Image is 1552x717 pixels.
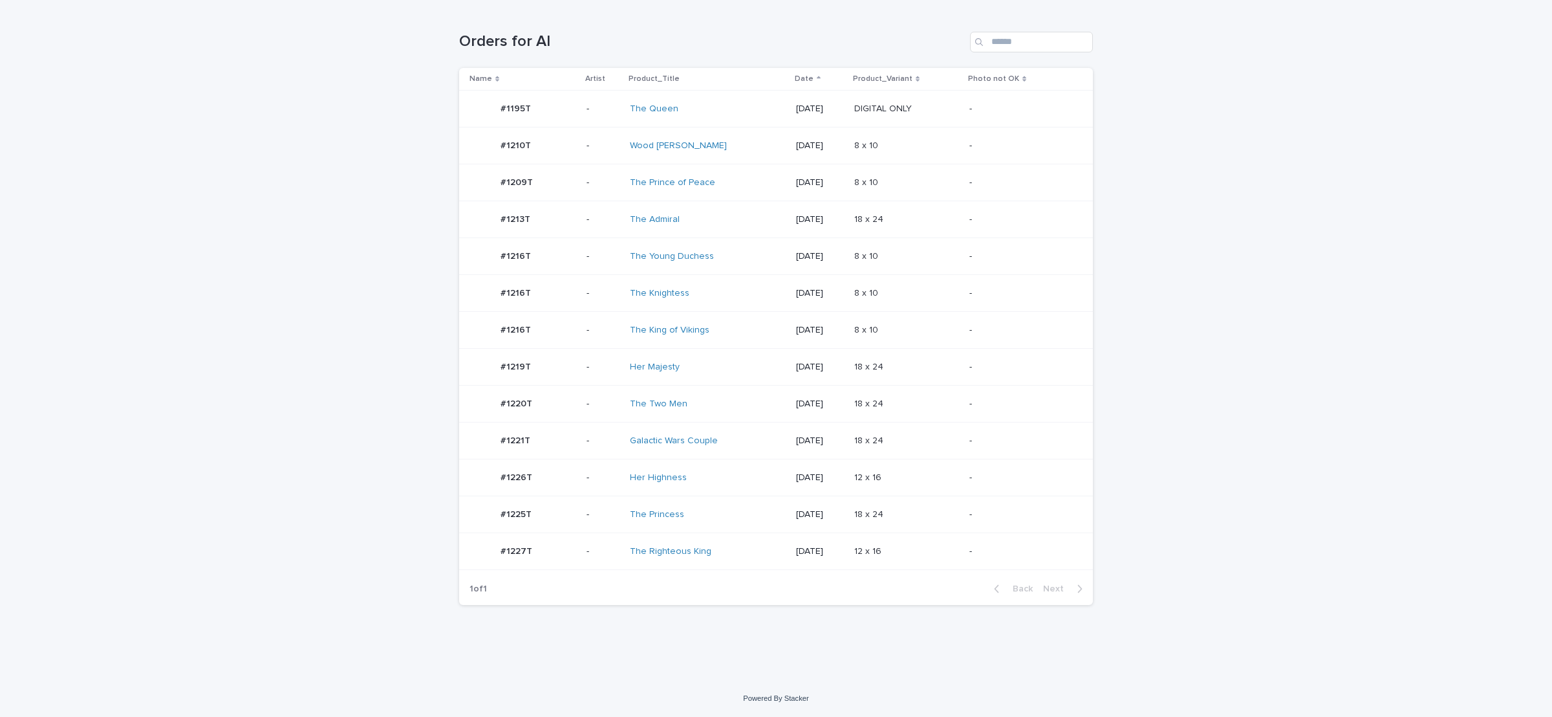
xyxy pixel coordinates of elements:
p: #1226T [501,470,535,483]
p: - [587,362,620,373]
p: #1213T [501,212,533,225]
p: - [969,288,1072,299]
p: - [969,140,1072,151]
p: - [587,288,620,299]
p: 1 of 1 [459,573,497,605]
p: [DATE] [796,104,844,115]
p: 12 x 16 [854,544,884,557]
p: [DATE] [796,140,844,151]
input: Search [970,32,1093,52]
p: [DATE] [796,325,844,336]
p: #1195T [501,101,533,115]
a: Wood [PERSON_NAME] [630,140,727,151]
p: [DATE] [796,399,844,410]
p: - [969,362,1072,373]
a: The Admiral [630,214,680,225]
p: 8 x 10 [854,322,881,336]
a: The Queen [630,104,678,115]
p: - [969,436,1072,447]
p: #1216T [501,322,533,336]
p: DIGITAL ONLY [854,101,914,115]
p: #1227T [501,544,535,557]
p: 8 x 10 [854,138,881,151]
p: 18 x 24 [854,507,886,520]
a: The Prince of Peace [630,177,715,188]
p: - [587,546,620,557]
a: Powered By Stacker [743,694,808,702]
p: [DATE] [796,509,844,520]
p: - [969,509,1072,520]
a: Galactic Wars Couple [630,436,718,447]
tr: #1195T#1195T -The Queen [DATE]DIGITAL ONLYDIGITAL ONLY - [459,91,1093,127]
p: - [969,104,1072,115]
p: 18 x 24 [854,433,886,447]
tr: #1209T#1209T -The Prince of Peace [DATE]8 x 108 x 10 - [459,164,1093,201]
p: - [587,140,620,151]
p: - [587,509,620,520]
p: 18 x 24 [854,359,886,373]
p: #1220T [501,396,535,410]
p: - [969,177,1072,188]
a: The King of Vikings [630,325,709,336]
p: Artist [585,72,605,86]
tr: #1216T#1216T -The Young Duchess [DATE]8 x 108 x 10 - [459,238,1093,275]
p: - [587,325,620,336]
p: [DATE] [796,546,844,557]
p: Photo not OK [968,72,1019,86]
p: - [969,251,1072,262]
span: Next [1043,584,1072,593]
p: [DATE] [796,288,844,299]
p: - [969,546,1072,557]
p: - [969,399,1072,410]
p: #1209T [501,175,535,188]
a: Her Majesty [630,362,680,373]
p: 18 x 24 [854,212,886,225]
p: - [587,472,620,483]
p: #1216T [501,285,533,299]
a: The Princess [630,509,684,520]
p: [DATE] [796,362,844,373]
p: #1216T [501,248,533,262]
tr: #1227T#1227T -The Righteous King [DATE]12 x 1612 x 16 - [459,533,1093,570]
a: Her Highness [630,472,687,483]
button: Next [1038,583,1093,595]
button: Back [984,583,1038,595]
p: - [969,472,1072,483]
p: - [587,104,620,115]
tr: #1225T#1225T -The Princess [DATE]18 x 2418 x 24 - [459,496,1093,533]
a: The Young Duchess [630,251,714,262]
tr: #1219T#1219T -Her Majesty [DATE]18 x 2418 x 24 - [459,349,1093,386]
p: - [587,436,620,447]
p: [DATE] [796,436,844,447]
tr: #1210T#1210T -Wood [PERSON_NAME] [DATE]8 x 108 x 10 - [459,127,1093,164]
p: 8 x 10 [854,285,881,299]
p: #1210T [501,138,533,151]
p: Name [469,72,492,86]
p: [DATE] [796,177,844,188]
p: #1221T [501,433,533,447]
span: Back [1005,584,1033,593]
p: Date [795,72,814,86]
p: 8 x 10 [854,248,881,262]
p: #1225T [501,507,534,520]
p: - [587,214,620,225]
p: [DATE] [796,251,844,262]
p: - [587,399,620,410]
tr: #1216T#1216T -The King of Vikings [DATE]8 x 108 x 10 - [459,312,1093,349]
p: Product_Variant [853,72,912,86]
tr: #1216T#1216T -The Knightess [DATE]8 x 108 x 10 - [459,275,1093,312]
p: - [587,177,620,188]
p: [DATE] [796,472,844,483]
p: [DATE] [796,214,844,225]
p: 18 x 24 [854,396,886,410]
h1: Orders for AI [459,32,965,51]
a: The Two Men [630,399,687,410]
tr: #1221T#1221T -Galactic Wars Couple [DATE]18 x 2418 x 24 - [459,423,1093,459]
tr: #1213T#1213T -The Admiral [DATE]18 x 2418 x 24 - [459,201,1093,238]
tr: #1220T#1220T -The Two Men [DATE]18 x 2418 x 24 - [459,386,1093,423]
p: - [587,251,620,262]
tr: #1226T#1226T -Her Highness [DATE]12 x 1612 x 16 - [459,459,1093,496]
a: The Knightess [630,288,689,299]
p: #1219T [501,359,533,373]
